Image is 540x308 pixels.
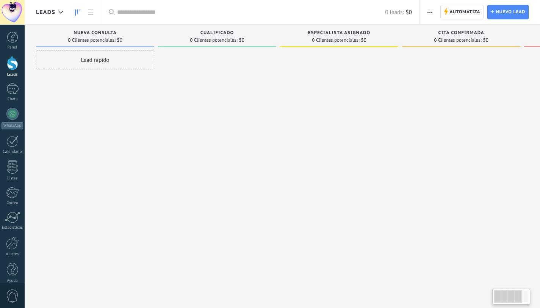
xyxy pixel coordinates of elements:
span: Especialista asignado [308,30,370,36]
div: WhatsApp [2,122,23,129]
div: Cualificado [162,30,272,37]
span: 0 Clientes potenciales: [434,38,481,42]
div: Panel [2,45,23,50]
span: Cualificado [200,30,234,36]
div: Listas [2,176,23,181]
span: 0 Clientes potenciales: [190,38,237,42]
div: Especialista asignado [284,30,394,37]
span: $0 [406,9,412,16]
span: $0 [239,38,244,42]
span: $0 [117,38,122,42]
span: Nuevo lead [496,5,525,19]
span: Cita confirmada [438,30,484,36]
span: Nueva consulta [74,30,116,36]
span: Automatiza [449,5,480,19]
span: $0 [483,38,488,42]
span: 0 Clientes potenciales: [312,38,359,42]
div: Lead rápido [36,50,154,69]
div: Calendario [2,149,23,154]
div: Nueva consulta [40,30,150,37]
span: 0 leads: [385,9,404,16]
div: Ayuda [2,278,23,283]
a: Nuevo lead [487,5,529,19]
a: Automatiza [440,5,484,19]
div: Leads [2,72,23,77]
div: Chats [2,97,23,102]
span: $0 [361,38,366,42]
span: Leads [36,9,55,16]
div: Ajustes [2,252,23,257]
div: Estadísticas [2,225,23,230]
span: 0 Clientes potenciales: [68,38,115,42]
div: Cita confirmada [406,30,517,37]
div: Correo [2,201,23,206]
